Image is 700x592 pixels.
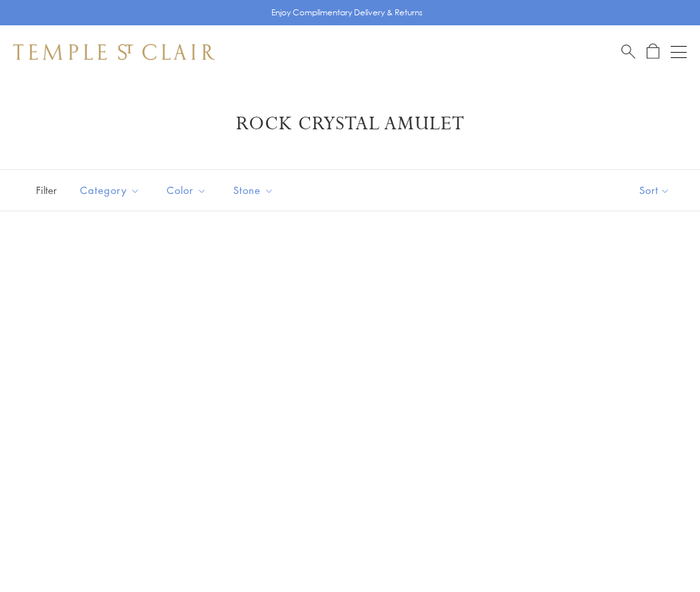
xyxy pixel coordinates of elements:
[647,43,659,60] a: Open Shopping Bag
[671,44,687,60] button: Open navigation
[227,182,284,199] span: Stone
[223,175,284,205] button: Stone
[13,44,215,60] img: Temple St. Clair
[157,175,217,205] button: Color
[160,182,217,199] span: Color
[271,6,423,19] p: Enjoy Complimentary Delivery & Returns
[609,170,700,211] button: Show sort by
[70,175,150,205] button: Category
[33,112,667,136] h1: Rock Crystal Amulet
[621,43,635,60] a: Search
[73,182,150,199] span: Category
